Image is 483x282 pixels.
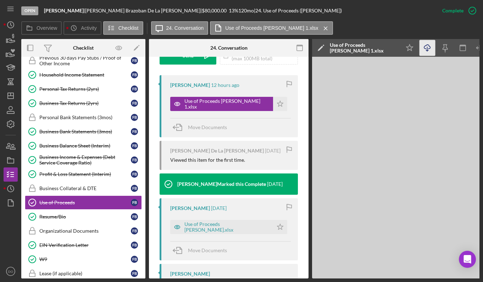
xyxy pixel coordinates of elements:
div: Previous 30 days Pay Stubs / Proof of Other Income [39,55,131,66]
div: Viewed this item for the first time. [170,157,245,163]
div: EIN Verification Letter [39,242,131,248]
div: [PERSON_NAME] De La [PERSON_NAME] [170,148,264,154]
div: F B [131,227,138,234]
div: Personal Bank Statements (3mos) [39,115,131,120]
div: Use of Proceeds [39,200,131,205]
time: 2025-08-07 17:16 [265,148,281,154]
button: Use of Proceeds [PERSON_NAME] 1.xlsx [170,97,287,111]
a: Previous 30 days Pay Stubs / Proof of Other IncomeFB [25,54,142,68]
span: Move Documents [188,247,227,253]
button: Move Documents [170,118,234,136]
a: Resume/BioFB [25,210,142,224]
div: F B [131,57,138,64]
div: F B [131,85,138,93]
div: 24. Conversation [210,45,248,51]
div: [PERSON_NAME] [170,82,210,88]
div: Use of Proceeds [PERSON_NAME].xlsx [184,221,270,233]
div: [PERSON_NAME] Brazoban De La [PERSON_NAME] | [85,8,202,13]
a: Organizational DocumentsFB [25,224,142,238]
a: Business Bank Statements (3mos)FB [25,125,142,139]
div: F B [131,171,138,178]
div: Profit & Loss Statement (Interim) [39,171,131,177]
button: Checklist [103,21,143,35]
div: Business Income & Expenses (Debt Service Coverage Ratio) [39,154,131,166]
a: EIN Verification LetterFB [25,238,142,252]
div: F B [131,270,138,277]
a: W9FB [25,252,142,266]
a: Business Income & Expenses (Debt Service Coverage Ratio)FB [25,153,142,167]
a: Personal Tax Returns (2yrs)FB [25,82,142,96]
a: Lease (if applicable)FB [25,266,142,281]
button: Use of Proceeds [PERSON_NAME] 1.xlsx [210,21,333,35]
div: F B [131,71,138,78]
div: F B [131,199,138,206]
time: 2025-08-07 17:16 [211,205,227,211]
div: F B [131,256,138,263]
div: F B [131,114,138,121]
div: | [44,8,85,13]
label: Overview [37,25,57,31]
div: Business Collateral & DTE [39,186,131,191]
button: Overview [21,21,62,35]
a: Business Balance Sheet (Interim)FB [25,139,142,153]
div: Use of Proceeds [PERSON_NAME] 1.xlsx [330,42,397,54]
div: Lease (if applicable) [39,271,131,276]
div: $80,000.00 [202,8,229,13]
a: Profit & Loss Statement (Interim)FB [25,167,142,181]
div: Organizational Documents [39,228,131,234]
label: Checklist [118,25,139,31]
label: 24. Conversation [166,25,204,31]
div: Resume/Bio [39,214,131,220]
div: F B [131,156,138,164]
a: Household Income StatementFB [25,68,142,82]
div: 120 mo [238,8,254,13]
a: Personal Bank Statements (3mos)FB [25,110,142,125]
div: [PERSON_NAME] [170,271,210,277]
a: Business Collateral & DTEFB [25,181,142,195]
div: | 24. Use of Proceeds ([PERSON_NAME]) [254,8,342,13]
div: F B [131,213,138,220]
div: Business Bank Statements (3mos) [39,129,131,134]
div: F B [131,100,138,107]
div: Business Balance Sheet (Interim) [39,143,131,149]
div: Open Intercom Messenger [459,251,476,268]
a: Business Tax Returns (2yrs)FB [25,96,142,110]
div: F B [131,185,138,192]
label: Use of Proceeds [PERSON_NAME] 1.xlsx [225,25,318,31]
button: Use of Proceeds [PERSON_NAME].xlsx [170,220,287,234]
button: Complete [435,4,479,18]
time: 2025-08-07 17:16 [267,181,283,187]
div: Complete [442,4,463,18]
div: F B [131,242,138,249]
div: Open [21,6,38,15]
div: Household Income Statement [39,72,131,78]
div: Checklist [73,45,94,51]
div: F B [131,128,138,135]
button: 24. Conversation [151,21,209,35]
div: Personal Tax Returns (2yrs) [39,86,131,92]
b: [PERSON_NAME] [44,7,84,13]
div: Business Tax Returns (2yrs) [39,100,131,106]
a: Use of ProceedsFB [25,195,142,210]
span: Move Documents [188,124,227,130]
time: 2025-08-12 22:53 [211,82,239,88]
div: W9 [39,256,131,262]
button: Move Documents [170,242,234,259]
text: DO [8,270,13,273]
div: F B [131,142,138,149]
button: DO [4,264,18,278]
button: Activity [63,21,101,35]
div: Use of Proceeds [PERSON_NAME] 1.xlsx [184,98,270,110]
div: 13 % [229,8,238,13]
label: Activity [81,25,96,31]
div: [PERSON_NAME] [170,205,210,211]
div: [PERSON_NAME] Marked this Complete [177,181,266,187]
